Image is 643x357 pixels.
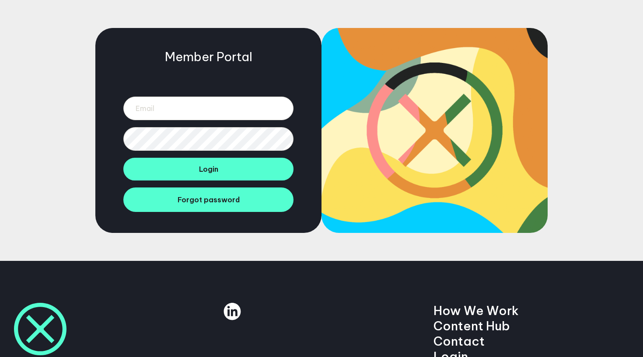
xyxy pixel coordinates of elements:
[433,318,510,333] a: Content Hub
[433,333,485,349] a: Contact
[123,187,294,212] a: Forgot password
[123,158,294,180] button: Login
[433,303,519,318] a: How We Work
[199,165,218,173] span: Login
[123,97,294,120] input: Email
[165,49,252,64] h5: Member Portal
[178,195,240,204] span: Forgot password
